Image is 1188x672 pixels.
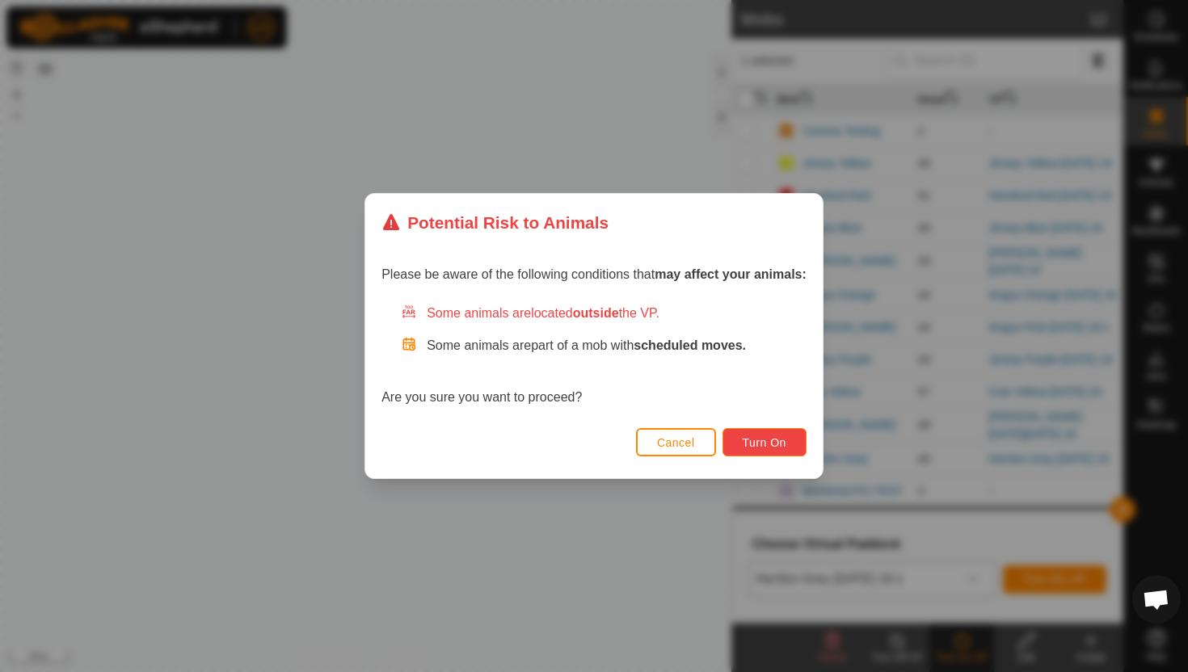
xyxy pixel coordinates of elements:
[381,210,609,235] div: Potential Risk to Animals
[655,267,807,281] strong: may affect your animals:
[531,306,659,320] span: located the VP.
[743,436,786,449] span: Turn On
[381,267,807,281] span: Please be aware of the following conditions that
[634,338,746,352] strong: scheduled moves.
[381,304,807,407] div: Are you sure you want to proceed?
[401,304,807,323] div: Some animals are
[427,336,807,355] p: Some animals are
[722,428,807,456] button: Turn On
[657,436,695,449] span: Cancel
[636,428,716,456] button: Cancel
[531,338,746,352] span: part of a mob with
[573,306,619,320] strong: outside
[1132,575,1181,624] div: Open chat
